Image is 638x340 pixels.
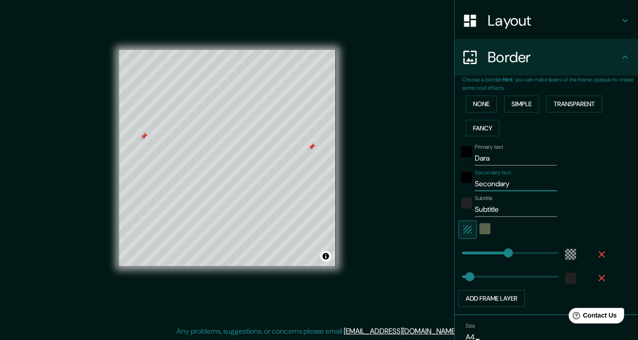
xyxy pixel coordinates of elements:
[455,39,638,76] div: Border
[461,198,472,209] button: color-222222
[475,143,503,151] label: Primary text
[461,146,472,157] button: black
[502,76,513,83] b: Hint
[461,172,472,183] button: black
[479,223,490,234] button: color-59634D
[458,290,525,307] button: Add frame layer
[455,2,638,39] div: Layout
[320,251,331,262] button: Toggle attribution
[475,169,511,177] label: Secondary text
[466,322,475,329] label: Size
[176,326,458,337] p: Any problems, suggestions, or concerns please email .
[565,249,576,260] button: color-55555544
[488,11,620,30] h4: Layout
[565,273,576,284] button: color-222222
[475,194,493,202] label: Subtitle
[488,48,620,66] h4: Border
[556,304,628,330] iframe: Help widget launcher
[504,96,539,113] button: Simple
[546,96,602,113] button: Transparent
[344,326,457,336] a: [EMAIL_ADDRESS][DOMAIN_NAME]
[466,96,497,113] button: None
[466,120,500,137] button: Fancy
[462,76,638,92] p: Choose a border. : you can make layers of the frame opaque to create some cool effects.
